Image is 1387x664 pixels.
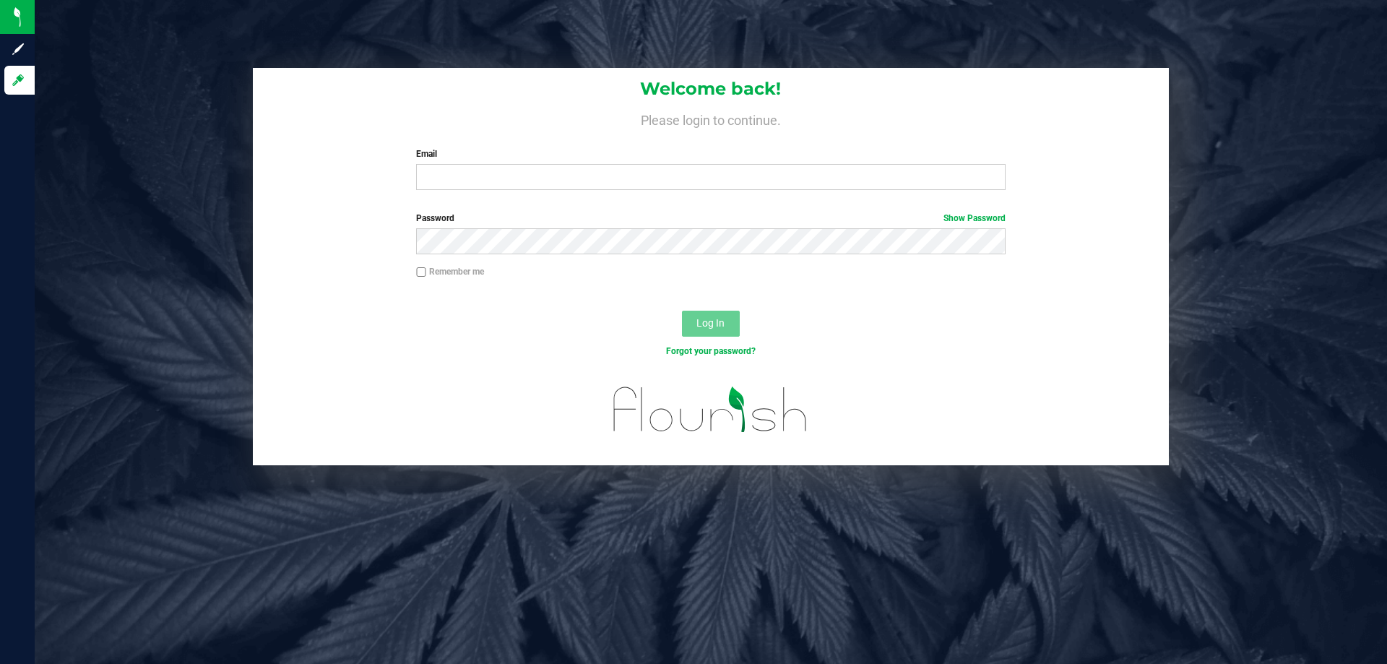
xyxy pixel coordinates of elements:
[666,346,756,356] a: Forgot your password?
[416,147,1005,160] label: Email
[253,79,1169,98] h1: Welcome back!
[11,73,25,87] inline-svg: Log in
[696,317,725,329] span: Log In
[253,110,1169,127] h4: Please login to continue.
[596,373,825,447] img: flourish_logo.svg
[11,42,25,56] inline-svg: Sign up
[416,265,484,278] label: Remember me
[943,213,1006,223] a: Show Password
[682,311,740,337] button: Log In
[416,213,454,223] span: Password
[416,267,426,277] input: Remember me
